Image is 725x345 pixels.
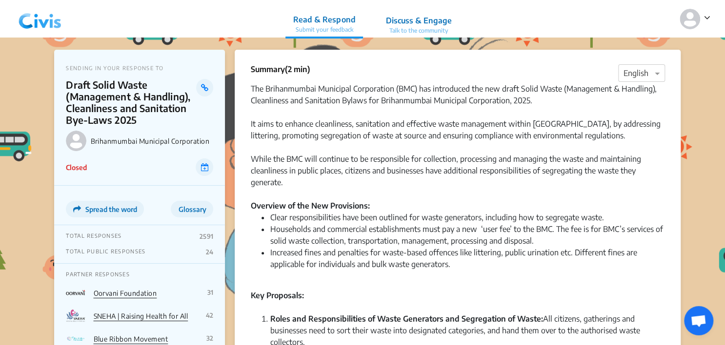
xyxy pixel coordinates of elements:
span: Glossary [178,205,206,213]
img: Partner Logo [66,285,85,300]
p: Draft Solid Waste (Management & Handling), Cleanliness and Sanitation Bye-Laws 2025 [66,79,196,126]
p: PARTNER RESPONSES [66,271,213,277]
div: It aims to enhance cleanliness, sanitation and effective waste management within [GEOGRAPHIC_DATA... [250,118,665,141]
a: Oorvani Foundation [93,289,157,297]
p: 31 [207,288,214,296]
span: Spread the word [85,205,137,213]
div: While the BMC will continue to be responsible for collection, processing and managing the waste a... [250,153,665,200]
button: Spread the word [66,201,144,217]
img: Brihanmumbai Municipal Corporation logo [66,131,86,151]
li: Increased fines and penalties for waste-based offences like littering, public urination etc. Diff... [270,247,665,270]
a: SNEHA | Raising Health for All [93,312,188,320]
p: 24 [206,248,214,256]
p: 32 [206,334,214,342]
p: Submit your feedback [293,25,355,34]
p: TOTAL PUBLIC RESPONSES [66,248,145,256]
p: 42 [206,311,214,319]
li: Clear responsibilities have been outlined for waste generators, including how to segregate waste. [270,211,665,223]
img: Partner Logo [66,308,85,323]
strong: Roles and Responsibilities of Waste Generators and Segregation of Waste: [270,314,543,324]
img: person-default.svg [680,9,700,29]
p: Summary [250,63,310,75]
a: Blue Ribbon Movement [93,335,168,343]
li: Households and commercial establishments must pay a new ‘user fee’ to the BMC. The fee is for BMC... [270,223,665,247]
div: Open chat [684,306,713,335]
strong: Key Proposals: [250,290,303,300]
strong: Overview of the New Provisions: [250,201,369,211]
p: SENDING IN YOUR RESPONSE TO [66,65,213,71]
span: (2 min) [284,64,310,74]
p: Discuss & Engage [385,15,451,26]
p: 2591 [200,232,214,240]
div: The Brihanmumbai Municipal Corporation (BMC) has introduced the new draft Solid Waste (Management... [250,83,665,106]
p: TOTAL RESPONSES [66,232,121,240]
p: Talk to the community [385,26,451,35]
p: Brihanmumbai Municipal Corporation [90,137,213,145]
img: navlogo.png [15,4,65,34]
button: Glossary [171,201,213,217]
p: Closed [66,162,87,172]
p: Read & Respond [293,14,355,25]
